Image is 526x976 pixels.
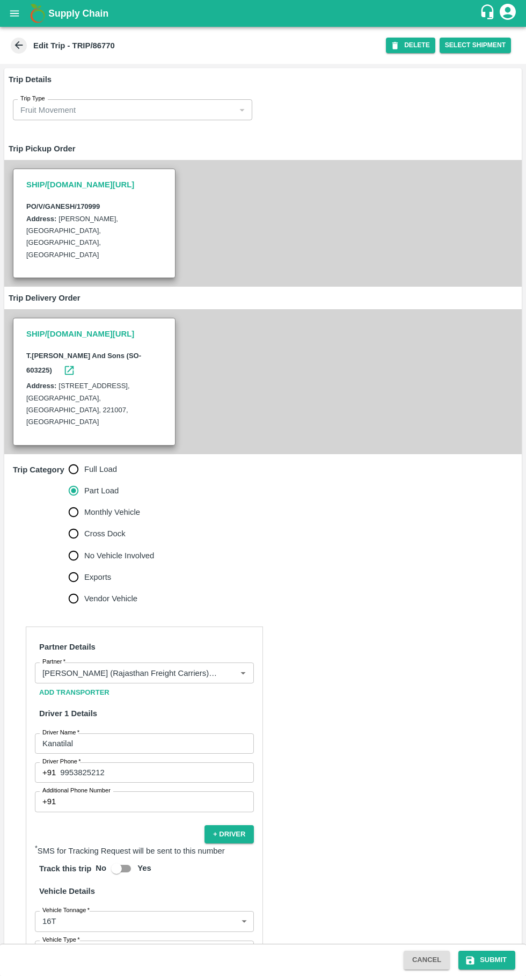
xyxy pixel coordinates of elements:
button: open drawer [2,1,27,26]
button: DELETE [386,38,435,53]
button: Submit [458,951,515,970]
strong: Vehicle Details [39,887,95,895]
b: PO/V/GANESH/170999 [26,202,100,210]
label: Partner [42,658,65,666]
p: +91 [42,796,56,807]
strong: Trip Details [9,75,52,84]
label: Vehicle Type [42,936,80,944]
span: Full Load [84,463,117,475]
button: Select Shipment [440,38,511,53]
span: Part Load [84,485,119,497]
p: +91 [42,767,56,778]
p: SMS for Tracking Request will be sent to this number [35,843,254,857]
span: Monthly Vehicle [84,506,140,518]
a: Supply Chain [48,6,479,21]
label: Vehicle Tonnage [42,906,90,915]
img: logo [27,3,48,24]
button: Cancel [404,951,450,970]
p: 16T [42,915,56,927]
b: Supply Chain [48,8,108,19]
label: Address: [26,382,56,390]
p: Fruit Movement [20,104,76,116]
strong: Trip Delivery Order [9,294,81,302]
label: Driver Name [42,729,79,737]
b: T.[PERSON_NAME] And Sons (SO-603225) [26,352,141,374]
strong: Trip Pickup Order [9,144,76,153]
button: + Driver [204,825,254,844]
input: Select Partner [38,666,219,680]
b: Edit Trip - TRIP/86770 [33,41,115,50]
div: trip_category [69,458,163,610]
h6: Track this trip [35,857,96,880]
span: Exports [84,571,111,583]
strong: Partner Details [39,643,96,651]
h3: SHIP/[DOMAIN_NAME][URL] [26,178,162,192]
b: Yes [137,864,151,872]
div: account of current user [498,2,517,25]
span: No Vehicle Involved [84,550,154,562]
button: Add Transporter [35,683,114,702]
h6: Trip Category [9,458,69,610]
label: Driver Phone [42,758,81,766]
h3: SHIP/[DOMAIN_NAME][URL] [26,327,162,341]
label: Address: [26,215,56,223]
label: [PERSON_NAME], [GEOGRAPHIC_DATA], [GEOGRAPHIC_DATA], [GEOGRAPHIC_DATA] [26,215,118,259]
p: No [96,862,106,874]
label: Additional Phone Number [42,786,111,795]
button: Open [236,666,250,680]
label: [STREET_ADDRESS], [GEOGRAPHIC_DATA], [GEOGRAPHIC_DATA], 221007, [GEOGRAPHIC_DATA] [26,382,130,426]
label: Trip Type [20,94,45,103]
strong: Driver 1 Details [39,709,97,718]
span: Cross Dock [84,528,126,540]
div: customer-support [479,4,498,23]
span: Vendor Vehicle [84,593,137,604]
